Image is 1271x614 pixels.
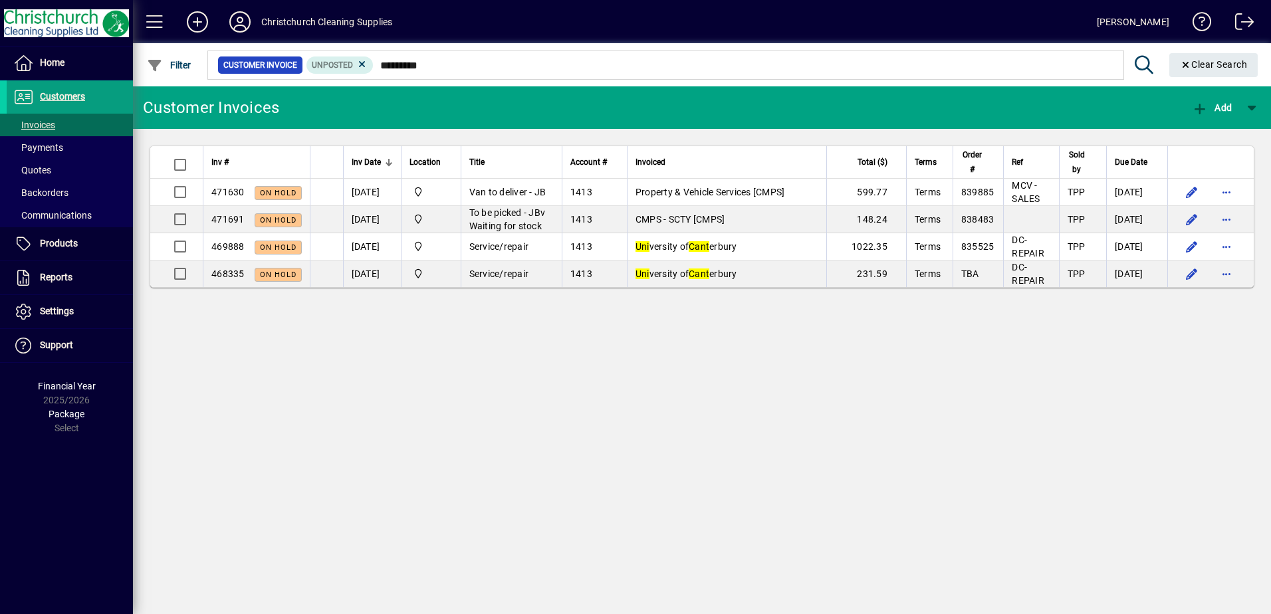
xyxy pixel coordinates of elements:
[1189,96,1235,120] button: Add
[49,409,84,419] span: Package
[7,227,133,260] a: Products
[570,187,592,197] span: 1413
[635,241,737,252] span: versity of erbury
[1068,148,1086,177] span: Sold by
[7,47,133,80] a: Home
[826,260,906,287] td: 231.59
[835,155,899,169] div: Total ($)
[915,214,941,225] span: Terms
[40,272,72,282] span: Reports
[1216,209,1237,230] button: More options
[1097,11,1169,33] div: [PERSON_NAME]
[469,241,529,252] span: Service/repair
[915,268,941,279] span: Terms
[1225,3,1254,46] a: Logout
[13,210,92,221] span: Communications
[961,148,984,177] span: Order #
[1106,260,1167,287] td: [DATE]
[1068,268,1086,279] span: TPP
[40,340,73,350] span: Support
[343,179,401,206] td: [DATE]
[40,306,74,316] span: Settings
[223,58,297,72] span: Customer Invoice
[635,241,649,252] em: Uni
[7,261,133,294] a: Reports
[1068,187,1086,197] span: TPP
[1216,263,1237,284] button: More options
[915,187,941,197] span: Terms
[1181,209,1203,230] button: Edit
[261,11,392,33] div: Christchurch Cleaning Supplies
[343,260,401,287] td: [DATE]
[1180,59,1248,70] span: Clear Search
[1012,262,1044,286] span: DC-REPAIR
[260,189,296,197] span: On hold
[1068,214,1086,225] span: TPP
[13,165,51,175] span: Quotes
[1115,155,1159,169] div: Due Date
[1115,155,1147,169] span: Due Date
[469,268,529,279] span: Service/repair
[961,214,994,225] span: 838483
[469,155,485,169] span: Title
[1183,3,1212,46] a: Knowledge Base
[961,241,994,252] span: 835525
[961,268,979,279] span: TBA
[38,381,96,391] span: Financial Year
[143,97,279,118] div: Customer Invoices
[211,268,245,279] span: 468335
[635,155,665,169] span: Invoiced
[176,10,219,34] button: Add
[1216,236,1237,257] button: More options
[1181,236,1203,257] button: Edit
[40,91,85,102] span: Customers
[211,187,245,197] span: 471630
[570,241,592,252] span: 1413
[1068,241,1086,252] span: TPP
[961,148,996,177] div: Order #
[570,155,619,169] div: Account #
[635,187,785,197] span: Property & Vehicle Services [CMPS]
[1216,181,1237,203] button: More options
[260,270,296,279] span: On hold
[1068,148,1098,177] div: Sold by
[13,142,63,153] span: Payments
[409,239,453,254] span: Christchurch Cleaning Supplies Ltd
[7,295,133,328] a: Settings
[211,214,245,225] span: 471691
[1192,102,1232,113] span: Add
[409,185,453,199] span: Christchurch Cleaning Supplies Ltd
[260,243,296,252] span: On hold
[211,241,245,252] span: 469888
[469,155,554,169] div: Title
[469,187,546,197] span: Van to deliver - JB
[915,155,937,169] span: Terms
[306,56,374,74] mat-chip: Customer Invoice Status: Unposted
[343,206,401,233] td: [DATE]
[7,181,133,204] a: Backorders
[689,268,709,279] em: Cant
[961,187,994,197] span: 839885
[409,266,453,281] span: Christchurch Cleaning Supplies Ltd
[219,10,261,34] button: Profile
[689,241,709,252] em: Cant
[826,179,906,206] td: 599.77
[1169,53,1258,77] button: Clear
[1012,180,1040,204] span: MCV - SALES
[211,155,229,169] span: Inv #
[570,214,592,225] span: 1413
[13,187,68,198] span: Backorders
[1106,206,1167,233] td: [DATE]
[7,204,133,227] a: Communications
[1106,233,1167,260] td: [DATE]
[826,206,906,233] td: 148.24
[1012,235,1044,258] span: DC-REPAIR
[7,329,133,362] a: Support
[635,268,737,279] span: versity of erbury
[1012,155,1050,169] div: Ref
[147,60,191,70] span: Filter
[7,159,133,181] a: Quotes
[826,233,906,260] td: 1022.35
[260,216,296,225] span: On hold
[13,120,55,130] span: Invoices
